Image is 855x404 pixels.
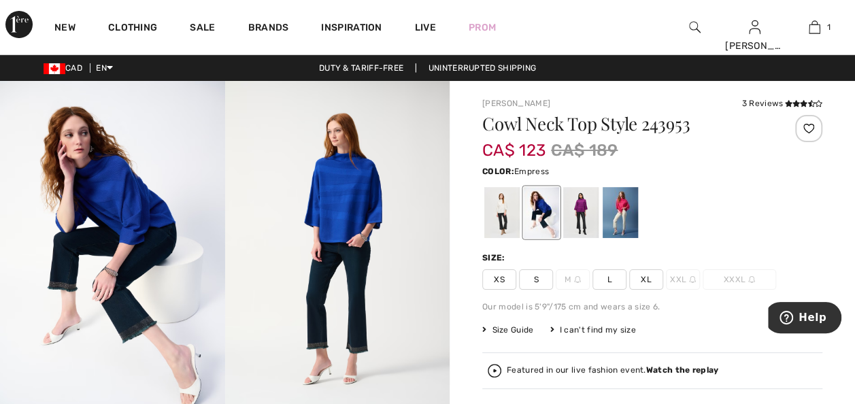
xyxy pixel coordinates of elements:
[524,187,559,238] div: Royal Sapphire 163
[469,20,496,35] a: Prom
[519,269,553,290] span: S
[321,22,382,36] span: Inspiration
[603,187,638,238] div: Geranium
[666,269,700,290] span: XXL
[592,269,626,290] span: L
[809,19,820,35] img: My Bag
[482,99,550,108] a: [PERSON_NAME]
[108,22,157,36] a: Clothing
[749,19,760,35] img: My Info
[827,21,831,33] span: 1
[415,20,436,35] a: Live
[689,19,701,35] img: search the website
[44,63,65,74] img: Canadian Dollar
[551,138,618,163] span: CA$ 189
[484,187,520,238] div: Vanilla 30
[190,22,215,36] a: Sale
[749,20,760,33] a: Sign In
[482,324,533,336] span: Size Guide
[482,167,514,176] span: Color:
[507,366,718,375] div: Featured in our live fashion event.
[725,39,784,53] div: [PERSON_NAME]
[482,252,508,264] div: Size:
[563,187,599,238] div: Empress
[768,302,841,336] iframe: Opens a widget where you can find more information
[482,115,766,133] h1: Cowl Neck Top Style 243953
[574,276,581,283] img: ring-m.svg
[748,276,755,283] img: ring-m.svg
[96,63,113,73] span: EN
[629,269,663,290] span: XL
[703,269,776,290] span: XXXL
[514,167,549,176] span: Empress
[482,127,546,160] span: CA$ 123
[741,97,822,110] div: 3 Reviews
[556,269,590,290] span: M
[482,301,822,313] div: Our model is 5'9"/175 cm and wears a size 6.
[248,22,289,36] a: Brands
[550,324,635,336] div: I can't find my size
[646,365,719,375] strong: Watch the replay
[785,19,843,35] a: 1
[5,11,33,38] img: 1ère Avenue
[689,276,696,283] img: ring-m.svg
[54,22,76,36] a: New
[482,269,516,290] span: XS
[44,63,88,73] span: CAD
[488,364,501,377] img: Watch the replay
